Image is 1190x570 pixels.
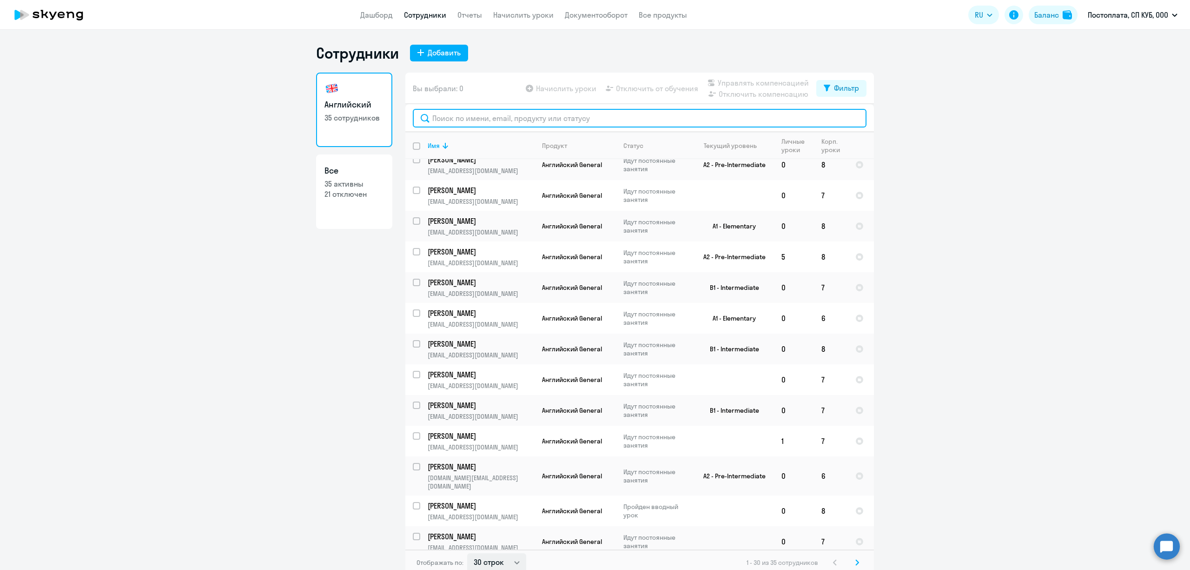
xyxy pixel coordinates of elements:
[774,526,814,557] td: 0
[542,472,602,480] span: Английский General
[493,10,554,20] a: Начислить уроки
[428,339,534,349] a: [PERSON_NAME]
[324,113,384,123] p: 35 сотрудников
[774,334,814,364] td: 0
[814,149,848,180] td: 8
[688,456,774,496] td: A2 - Pre-Intermediate
[623,279,687,296] p: Идут постоянные занятия
[814,456,848,496] td: 6
[1083,4,1182,26] button: Постоплата, СП КУБ, ООО
[821,137,841,154] div: Корп. уроки
[688,303,774,334] td: A1 - Elementary
[428,259,534,267] p: [EMAIL_ADDRESS][DOMAIN_NAME]
[774,364,814,395] td: 0
[428,543,534,552] p: [EMAIL_ADDRESS][DOMAIN_NAME]
[542,437,602,445] span: Английский General
[428,474,534,490] p: [DOMAIN_NAME][EMAIL_ADDRESS][DOMAIN_NAME]
[821,137,847,154] div: Корп. уроки
[623,503,687,519] p: Пройден вводный урок
[542,314,602,322] span: Английский General
[428,501,534,511] a: [PERSON_NAME]
[1029,6,1078,24] button: Балансbalance
[428,382,534,390] p: [EMAIL_ADDRESS][DOMAIN_NAME]
[428,400,533,410] p: [PERSON_NAME]
[428,431,534,441] a: [PERSON_NAME]
[623,156,687,173] p: Идут постоянные занятия
[428,513,534,521] p: [EMAIL_ADDRESS][DOMAIN_NAME]
[814,303,848,334] td: 6
[428,369,534,380] a: [PERSON_NAME]
[814,241,848,272] td: 8
[1063,10,1072,20] img: balance
[428,47,461,58] div: Добавить
[316,73,392,147] a: Английский35 сотрудников
[623,468,687,484] p: Идут постоянные занятия
[623,218,687,235] p: Идут постоянные занятия
[542,161,602,169] span: Английский General
[416,558,463,567] span: Отображать по:
[623,187,687,204] p: Идут постоянные занятия
[542,406,602,415] span: Английский General
[623,433,687,449] p: Идут постоянные занятия
[774,426,814,456] td: 1
[542,141,567,150] div: Продукт
[428,501,533,511] p: [PERSON_NAME]
[542,191,602,200] span: Английский General
[428,339,533,349] p: [PERSON_NAME]
[623,141,687,150] div: Статус
[428,320,534,329] p: [EMAIL_ADDRESS][DOMAIN_NAME]
[428,154,533,165] p: [PERSON_NAME]
[410,45,468,61] button: Добавить
[781,137,807,154] div: Личные уроки
[1088,9,1168,20] p: Постоплата, СП КУБ, ООО
[688,149,774,180] td: A2 - Pre-Intermediate
[457,10,482,20] a: Отчеты
[814,211,848,241] td: 8
[623,310,687,327] p: Идут постоянные занятия
[542,345,602,353] span: Английский General
[413,83,463,94] span: Вы выбрали: 0
[781,137,813,154] div: Личные уроки
[428,247,533,257] p: [PERSON_NAME]
[428,308,533,318] p: [PERSON_NAME]
[542,253,602,261] span: Английский General
[565,10,628,20] a: Документооборот
[428,351,534,359] p: [EMAIL_ADDRESS][DOMAIN_NAME]
[774,180,814,211] td: 0
[428,400,534,410] a: [PERSON_NAME]
[688,272,774,303] td: B1 - Intermediate
[774,456,814,496] td: 0
[968,6,999,24] button: RU
[814,272,848,303] td: 7
[428,289,534,298] p: [EMAIL_ADDRESS][DOMAIN_NAME]
[428,277,534,288] a: [PERSON_NAME]
[428,531,534,542] a: [PERSON_NAME]
[704,141,757,150] div: Текущий уровень
[428,185,533,195] p: [PERSON_NAME]
[542,376,602,384] span: Английский General
[428,154,534,165] a: [PERSON_NAME]
[814,334,848,364] td: 8
[428,431,533,441] p: [PERSON_NAME]
[428,216,534,226] a: [PERSON_NAME]
[542,283,602,292] span: Английский General
[324,179,384,189] p: 35 активны
[816,80,866,97] button: Фильтр
[747,558,818,567] span: 1 - 30 из 35 сотрудников
[774,211,814,241] td: 0
[428,412,534,421] p: [EMAIL_ADDRESS][DOMAIN_NAME]
[774,272,814,303] td: 0
[623,141,643,150] div: Статус
[695,141,773,150] div: Текущий уровень
[774,241,814,272] td: 5
[428,443,534,451] p: [EMAIL_ADDRESS][DOMAIN_NAME]
[428,277,533,288] p: [PERSON_NAME]
[404,10,446,20] a: Сотрудники
[623,371,687,388] p: Идут постоянные занятия
[324,165,384,177] h3: Все
[428,228,534,236] p: [EMAIL_ADDRESS][DOMAIN_NAME]
[428,197,534,206] p: [EMAIL_ADDRESS][DOMAIN_NAME]
[316,154,392,229] a: Все35 активны21 отключен
[814,526,848,557] td: 7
